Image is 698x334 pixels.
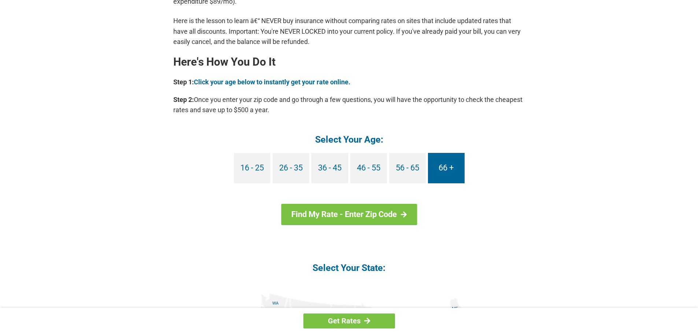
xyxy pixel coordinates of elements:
b: Step 2: [173,96,194,103]
a: 46 - 55 [350,153,387,183]
a: 16 - 25 [234,153,270,183]
h2: Here's How You Do It [173,56,525,68]
b: Step 1: [173,78,194,86]
p: Here is the lesson to learn â€“ NEVER buy insurance without comparing rates on sites that include... [173,16,525,47]
a: 56 - 65 [389,153,426,183]
a: Find My Rate - Enter Zip Code [281,204,417,225]
h4: Select Your Age: [173,133,525,146]
a: Click your age below to instantly get your rate online. [194,78,350,86]
a: 26 - 35 [273,153,309,183]
h4: Select Your State: [173,262,525,274]
a: 36 - 45 [311,153,348,183]
p: Once you enter your zip code and go through a few questions, you will have the opportunity to che... [173,95,525,115]
a: 66 + [428,153,465,183]
a: Get Rates [303,313,395,329]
